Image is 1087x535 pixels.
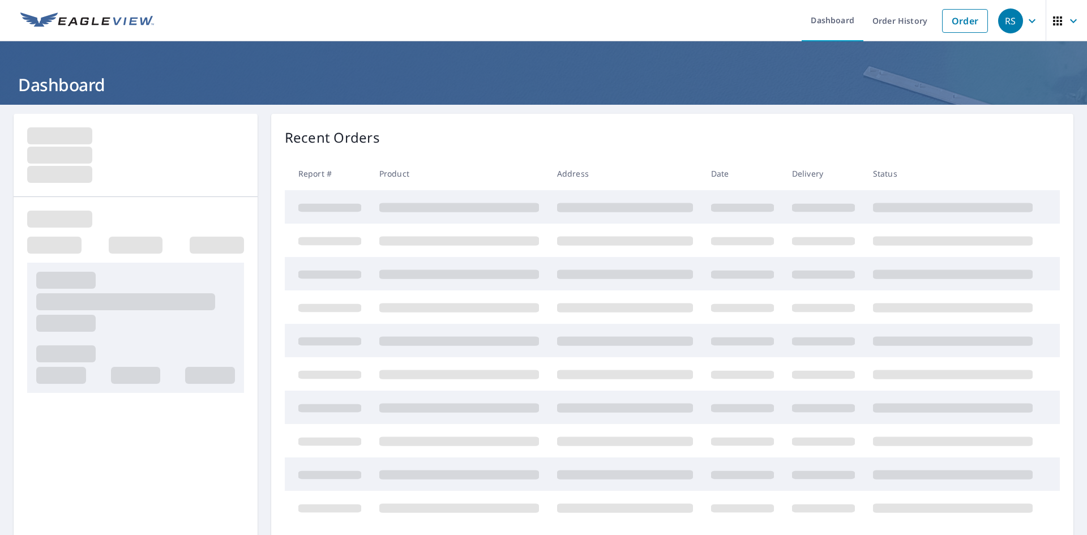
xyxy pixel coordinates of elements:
th: Date [702,157,783,190]
a: Order [942,9,988,33]
th: Delivery [783,157,864,190]
img: EV Logo [20,12,154,29]
th: Status [864,157,1042,190]
th: Product [370,157,548,190]
h1: Dashboard [14,73,1073,96]
th: Address [548,157,702,190]
div: RS [998,8,1023,33]
th: Report # [285,157,370,190]
p: Recent Orders [285,127,380,148]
